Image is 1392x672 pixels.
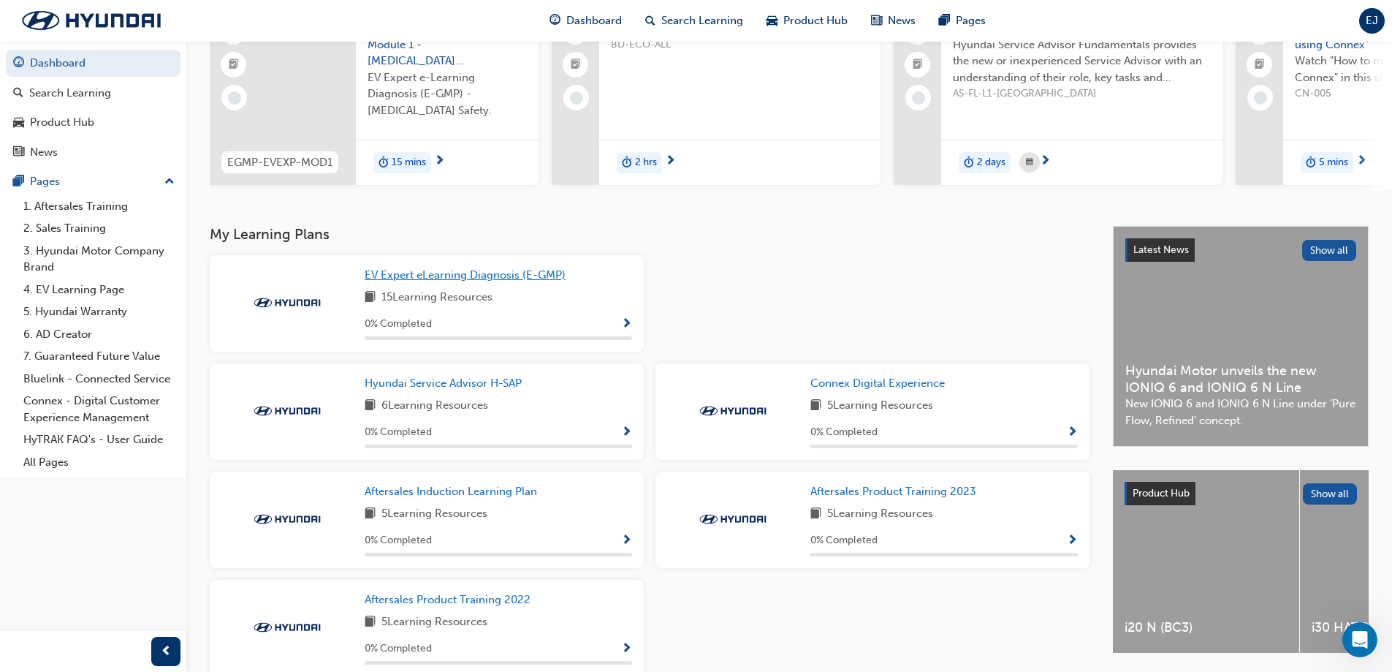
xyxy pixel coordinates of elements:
button: DashboardSearch LearningProduct HubNews [6,47,180,168]
img: Trak [247,512,327,526]
span: New IONIQ 6 and IONIQ 6 N Line under ‘Pure Flow, Refined’ concept. [1125,396,1356,429]
button: Show Progress [1067,532,1078,550]
span: Show Progress [1067,426,1078,439]
button: Show Progress [621,532,632,550]
a: EV Expert eLearning Diagnosis (E-GMP) [365,267,571,284]
div: Product Hub [30,114,94,131]
span: calendar-icon [1026,154,1033,172]
a: Connex Digital Experience [810,375,951,392]
span: Show Progress [621,643,632,656]
span: 2 hrs [635,154,657,171]
span: pages-icon [13,175,24,189]
span: 2 days [977,154,1005,171]
span: prev-icon [161,643,172,661]
span: Show Progress [621,426,632,439]
span: next-icon [434,155,445,168]
span: EV Expert e-Learning Diagnosis (E-GMP) - [MEDICAL_DATA] Safety. [368,69,527,119]
span: Connex Digital Experience [810,377,945,390]
span: AS-FL-L1-[GEOGRAPHIC_DATA] [953,86,1211,102]
span: booktick-icon [1255,56,1265,75]
a: i20 N (BC3) [1113,470,1299,653]
img: Trak [247,295,327,310]
span: 0 % Completed [365,424,432,441]
span: E-GMP Diagnose Module 1 - [MEDICAL_DATA] Safety [368,20,527,69]
span: 0 % Completed [365,532,432,549]
a: Aftersales Product Training 2022 [365,592,536,608]
span: 0 % Completed [810,424,878,441]
a: 5. Hyundai Warranty [18,301,180,323]
a: Product HubShow all [1125,482,1357,505]
span: Aftersales Product Training 2023 [810,485,976,498]
a: news-iconNews [859,6,927,36]
span: book-icon [365,614,376,632]
span: next-icon [665,155,676,168]
span: Dashboard [566,12,622,29]
span: book-icon [810,505,821,524]
span: 5 Learning Resources [827,397,933,415]
button: Show all [1303,483,1358,505]
a: 7. Guaranteed Future Value [18,345,180,368]
span: Show Progress [621,535,632,548]
a: 1. Aftersales Training [18,195,180,218]
span: i20 N (BC3) [1125,619,1288,636]
span: Hyundai Motor unveils the new IONIQ 6 and IONIQ 6 N Line [1125,363,1356,396]
span: learningRecordVerb_NONE-icon [912,91,925,105]
div: News [30,144,58,161]
span: Aftersales Product Training 2022 [365,593,530,606]
a: 4. EV Learning Page [18,279,180,301]
img: Trak [693,404,773,418]
a: HyTRAK FAQ's - User Guide [18,429,180,451]
span: 5 Learning Resources [827,505,933,524]
span: 0 % Completed [365,641,432,657]
a: 6. AD Creator [18,323,180,346]
img: Trak [247,404,327,418]
a: 3. Hyundai Motor Company Brand [18,240,180,279]
a: pages-iconPages [927,6,997,36]
span: duration-icon [1306,154,1316,173]
span: learningRecordVerb_NONE-icon [1254,91,1267,105]
button: Show Progress [621,640,632,658]
span: guage-icon [549,12,560,30]
a: Dashboard [6,50,180,77]
span: book-icon [365,289,376,307]
span: 5 Learning Resources [381,505,487,524]
span: book-icon [365,397,376,415]
span: duration-icon [622,154,632,173]
span: 6 Learning Resources [381,397,488,415]
span: booktick-icon [913,56,923,75]
span: next-icon [1356,155,1367,168]
button: Show Progress [621,315,632,333]
button: Show Progress [621,423,632,442]
a: News [6,139,180,166]
span: Search Learning [661,12,743,29]
a: Aftersales Induction Learning Plan [365,483,543,500]
span: car-icon [767,12,777,30]
span: guage-icon [13,57,24,70]
span: Product Hub [1133,487,1190,499]
span: Product Hub [783,12,848,29]
span: pages-icon [939,12,950,30]
span: EJ [1366,12,1378,29]
span: 5 Learning Resources [381,614,487,632]
span: news-icon [13,146,24,159]
a: Aftersales Product Training 2023 [810,483,982,500]
span: Aftersales Induction Learning Plan [365,485,537,498]
a: 0Hyundai Eco Guide to EV & HybridBD-ECO-ALLduration-icon2 hrs [552,8,881,185]
span: Show Progress [621,318,632,331]
span: learningRecordVerb_NONE-icon [228,91,241,105]
iframe: Intercom live chat [1342,622,1377,657]
a: Latest NewsShow allHyundai Motor unveils the new IONIQ 6 and IONIQ 6 N LineNew IONIQ 6 and IONIQ ... [1113,226,1369,447]
img: Trak [693,512,773,526]
span: 15 mins [392,154,426,171]
a: Trak [7,5,175,36]
span: Show Progress [1067,535,1078,548]
span: EGMP-EVEXP-MOD1 [227,154,332,171]
a: EGMP-EVEXP-MOD1E-GMP Diagnose Module 1 - [MEDICAL_DATA] SafetyEV Expert e-Learning Diagnosis (E-G... [210,8,539,185]
span: search-icon [645,12,655,30]
a: Level 1 - Service Advisor ProgramHyundai Service Advisor Fundamentals provides the new or inexper... [894,8,1222,185]
span: EV Expert eLearning Diagnosis (E-GMP) [365,268,566,282]
button: Show all [1302,240,1357,261]
a: Bluelink - Connected Service [18,368,180,390]
a: Latest NewsShow all [1125,238,1356,262]
span: BD-ECO-ALL [611,37,869,53]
